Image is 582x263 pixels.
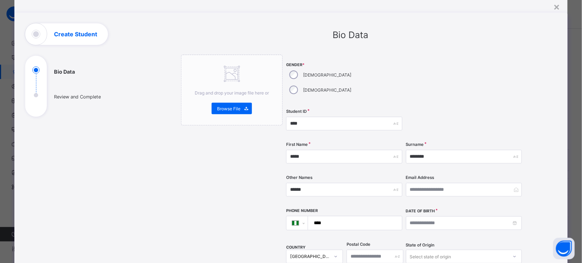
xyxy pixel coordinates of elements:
span: COUNTRY [286,245,306,250]
h1: Create Student [54,31,97,37]
label: Other Names [286,175,312,180]
span: Browse File [217,106,240,111]
span: Bio Data [333,29,368,40]
label: Date of Birth [406,209,435,213]
span: Gender [286,63,402,67]
label: Email Address [406,175,434,180]
label: Student ID [286,109,307,114]
label: [DEMOGRAPHIC_DATA] [303,72,351,78]
div: × [554,0,560,13]
label: [DEMOGRAPHIC_DATA] [303,87,351,93]
div: Drag and drop your image file here orBrowse File [181,55,283,125]
div: [GEOGRAPHIC_DATA] [290,254,330,259]
span: State of Origin [406,243,435,248]
label: Phone Number [286,208,318,213]
label: Surname [406,142,424,147]
span: Drag and drop your image file here or [195,90,269,96]
label: Postal Code [347,242,370,247]
button: Open asap [553,238,575,259]
label: First Name [286,142,308,147]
